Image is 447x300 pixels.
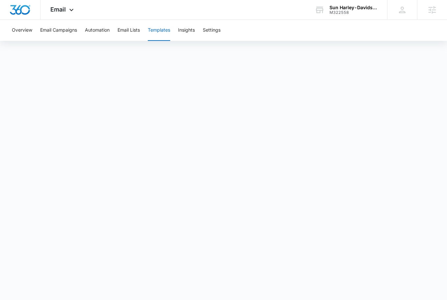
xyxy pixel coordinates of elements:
[12,20,32,41] button: Overview
[203,20,221,41] button: Settings
[329,5,378,10] div: account name
[50,6,66,13] span: Email
[148,20,170,41] button: Templates
[40,20,77,41] button: Email Campaigns
[178,20,195,41] button: Insights
[329,10,378,15] div: account id
[85,20,110,41] button: Automation
[118,20,140,41] button: Email Lists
